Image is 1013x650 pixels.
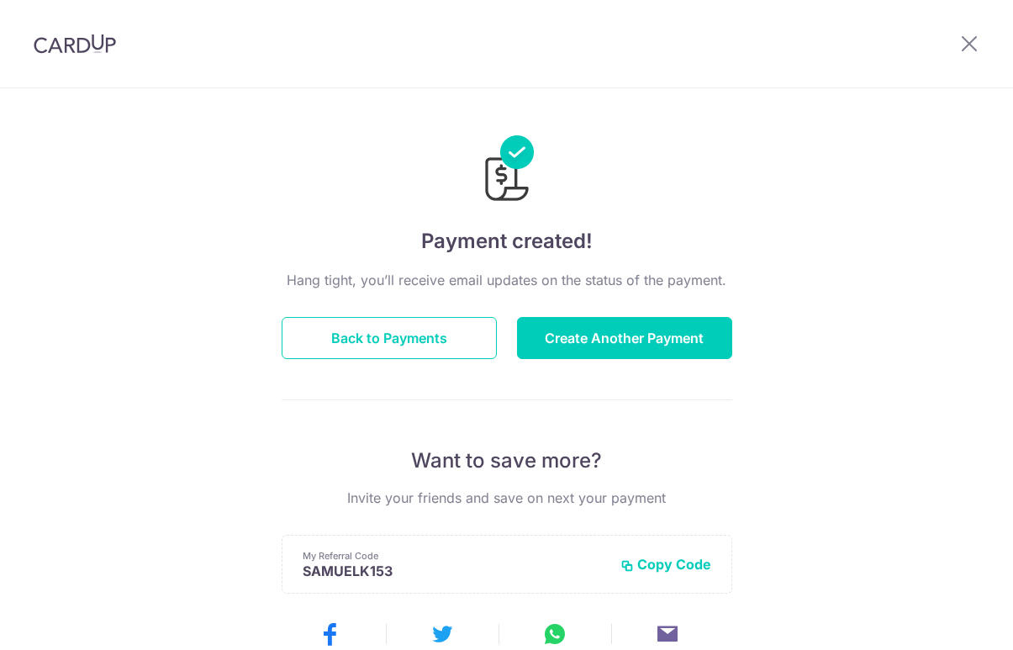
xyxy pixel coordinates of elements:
button: Back to Payments [282,317,497,359]
h4: Payment created! [282,226,732,256]
p: Hang tight, you’ll receive email updates on the status of the payment. [282,270,732,290]
p: Invite your friends and save on next your payment [282,488,732,508]
p: My Referral Code [303,549,607,563]
img: CardUp [34,34,116,54]
p: SAMUELK153 [303,563,607,579]
iframe: Opens a widget where you can find more information [905,600,996,642]
button: Copy Code [620,556,711,573]
img: Payments [480,135,534,206]
button: Create Another Payment [517,317,732,359]
p: Want to save more? [282,447,732,474]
